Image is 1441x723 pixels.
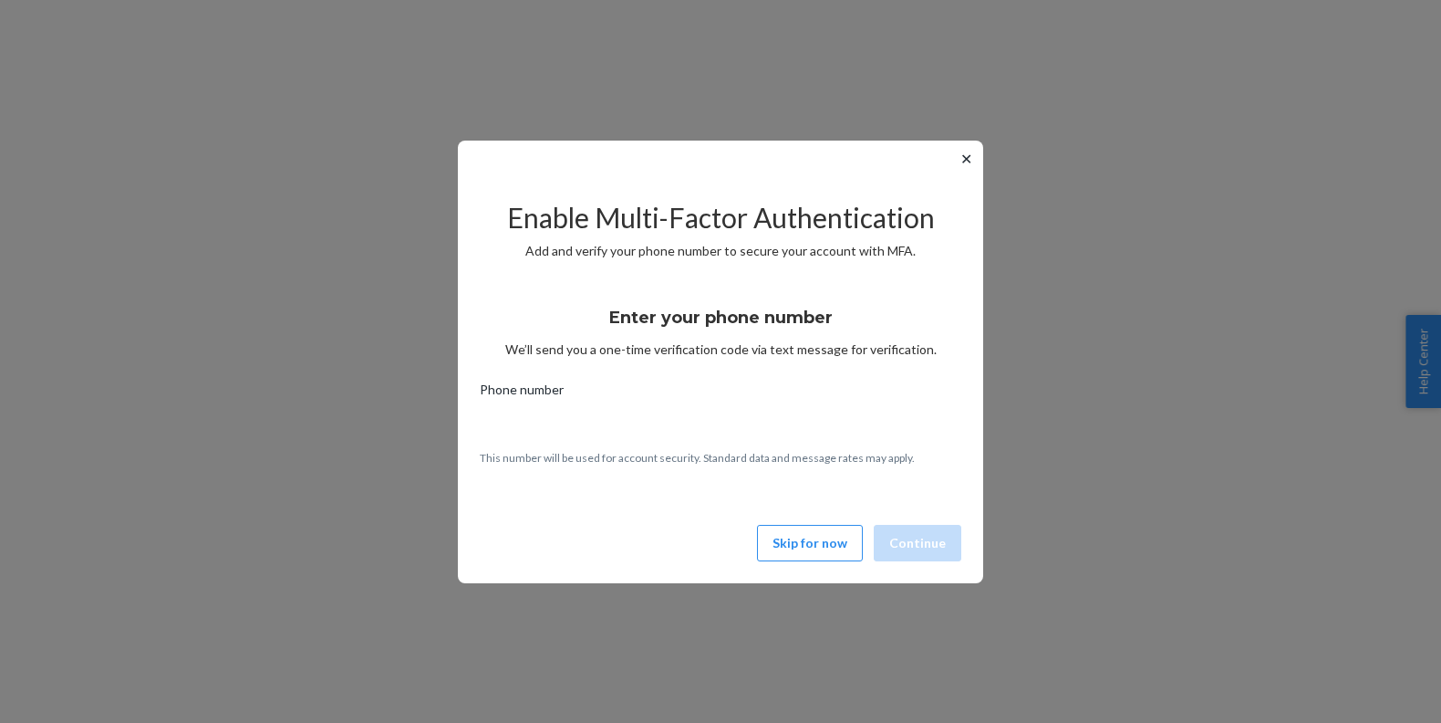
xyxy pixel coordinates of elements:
[480,242,961,260] p: Add and verify your phone number to secure your account with MFA.
[874,525,961,561] button: Continue
[480,450,961,466] p: This number will be used for account security. Standard data and message rates may apply.
[480,291,961,359] div: We’ll send you a one-time verification code via text message for verification.
[480,203,961,233] h2: Enable Multi-Factor Authentication
[757,525,863,561] button: Skip for now
[480,381,564,406] span: Phone number
[957,148,976,170] button: ✕
[609,306,833,330] h3: Enter your phone number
